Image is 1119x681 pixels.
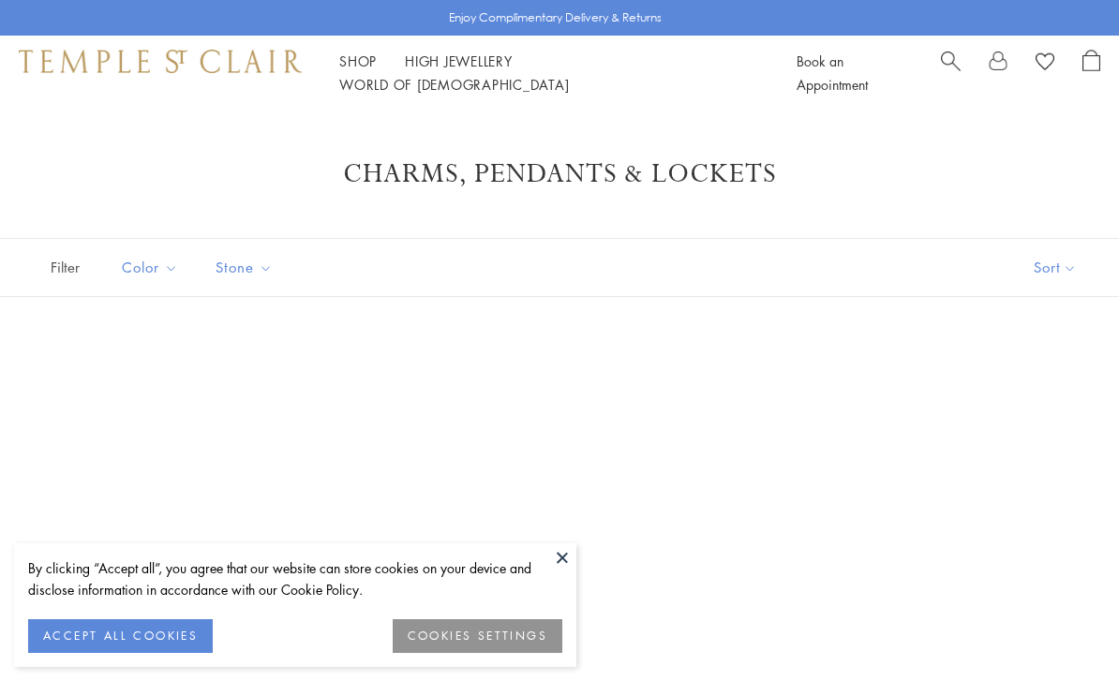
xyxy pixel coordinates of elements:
a: 18K Emerald Nocturne Owl Locket [47,344,364,660]
button: ACCEPT ALL COOKIES [28,619,213,653]
button: Show sort by [992,239,1119,296]
a: 18K Tanzanite Night Owl Locket [755,344,1072,660]
button: COOKIES SETTINGS [393,619,562,653]
p: Enjoy Complimentary Delivery & Returns [449,8,662,27]
a: Book an Appointment [797,52,868,94]
div: By clicking “Accept all”, you agree that our website can store cookies on your device and disclos... [28,557,562,600]
button: Stone [201,246,287,289]
span: Stone [206,256,287,279]
a: ShopShop [339,52,377,70]
button: Color [108,246,192,289]
a: Search [941,50,961,96]
a: World of [DEMOGRAPHIC_DATA]World of [DEMOGRAPHIC_DATA] [339,75,569,94]
a: High JewelleryHigh Jewellery [405,52,513,70]
a: 18K Blue Sapphire Nocturne Owl Locket [401,344,718,660]
nav: Main navigation [339,50,754,96]
iframe: Gorgias live chat messenger [1025,593,1100,662]
img: Temple St. Clair [19,50,302,72]
a: Open Shopping Bag [1082,50,1100,96]
h1: Charms, Pendants & Lockets [75,157,1044,191]
span: Color [112,256,192,279]
a: View Wishlist [1036,50,1054,78]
